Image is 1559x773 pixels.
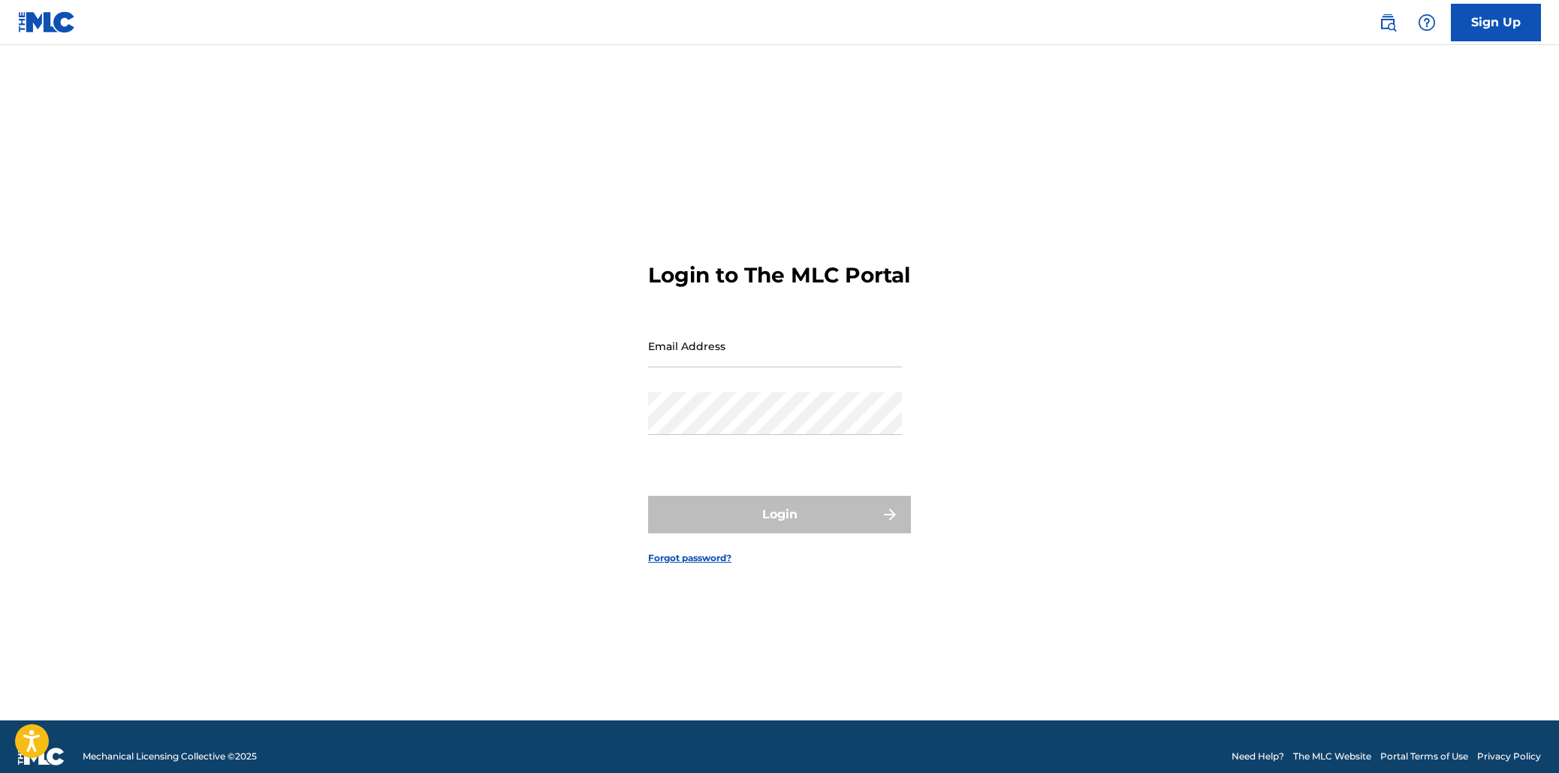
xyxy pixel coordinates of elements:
a: Privacy Policy [1477,750,1541,763]
a: Forgot password? [648,551,731,565]
img: search [1379,14,1397,32]
img: logo [18,747,65,765]
img: help [1418,14,1436,32]
a: The MLC Website [1293,750,1371,763]
span: Mechanical Licensing Collective © 2025 [83,750,257,763]
h3: Login to The MLC Portal [648,262,910,288]
a: Sign Up [1451,4,1541,41]
a: Need Help? [1232,750,1284,763]
div: Help [1412,8,1442,38]
a: Public Search [1373,8,1403,38]
img: MLC Logo [18,11,76,33]
a: Portal Terms of Use [1380,750,1468,763]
